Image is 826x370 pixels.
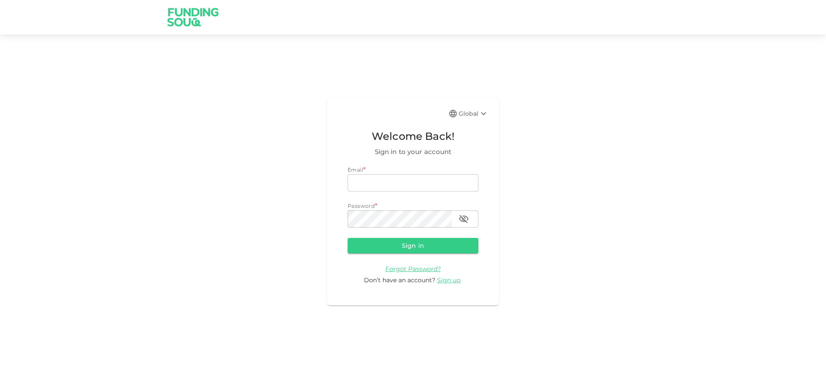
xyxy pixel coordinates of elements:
div: Global [459,108,489,119]
input: email [348,174,478,191]
span: Password [348,203,375,209]
a: Forgot Password? [385,265,441,273]
span: Don’t have an account? [364,276,435,284]
button: Sign in [348,238,478,253]
span: Email [348,166,363,173]
span: Sign up [437,276,460,284]
span: Welcome Back! [348,128,478,145]
input: password [348,210,452,228]
span: Sign in to your account [348,147,478,157]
